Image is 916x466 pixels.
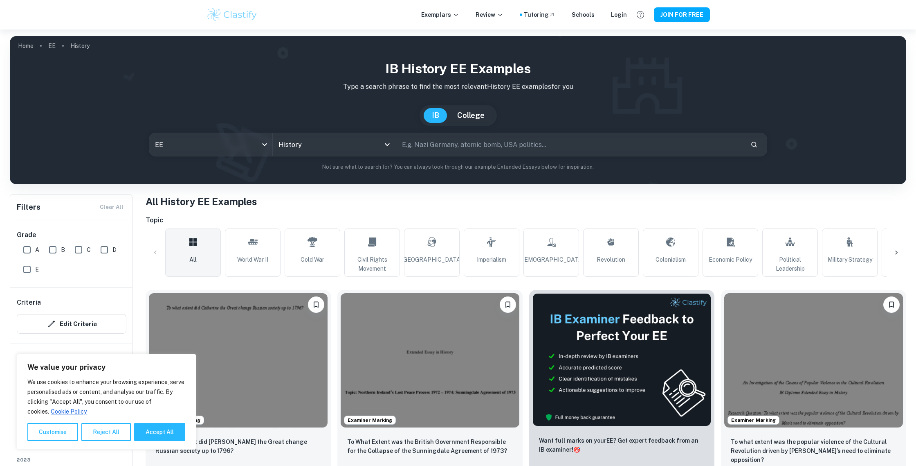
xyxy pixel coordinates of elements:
span: B [61,245,65,254]
span: Political Leadership [766,255,814,273]
h6: Topic [146,215,906,225]
div: We value your privacy [16,354,196,450]
a: Login [611,10,627,19]
span: Civil Rights Movement [348,255,396,273]
button: Customise [27,423,78,441]
button: Search [747,138,761,152]
img: History EE example thumbnail: To what extent was the popular violence [724,293,903,428]
a: Home [18,40,34,52]
span: Colonialism [656,255,686,264]
span: Revolution [597,255,625,264]
span: Economic Policy [709,255,752,264]
div: EE [149,133,272,156]
button: Please log in to bookmark exemplars [883,296,900,313]
button: Open [382,139,393,150]
span: Examiner Marking [344,416,395,424]
p: To What Extent was the British Government Responsible for the Collapse of the Sunningdale Agreeme... [347,437,513,455]
img: History EE example thumbnail: To what extent did Catherine the Great c [149,293,328,428]
p: Review [476,10,503,19]
span: Military Strategy [828,255,872,264]
h1: IB History EE examples [16,59,900,79]
span: [GEOGRAPHIC_DATA] [402,255,462,264]
img: History EE example thumbnail: To What Extent was the British Governmen [341,293,519,428]
p: Want full marks on your EE ? Get expert feedback from an IB examiner! [539,436,705,454]
img: Clastify logo [206,7,258,23]
h6: Filters [17,201,40,213]
p: Type a search phrase to find the most relevant History EE examples for you [16,82,900,92]
p: We value your privacy [27,362,185,372]
a: Cookie Policy [50,408,87,415]
input: E.g. Nazi Germany, atomic bomb, USA politics... [396,133,744,156]
button: IB [424,108,447,123]
span: 🎯 [573,446,580,453]
button: Help and Feedback [633,8,647,22]
p: To what extent did Catherine the Great change Russian society up to 1796? [155,437,321,455]
span: Imperialism [477,255,506,264]
img: Thumbnail [532,293,711,426]
img: profile cover [10,36,906,184]
button: College [449,108,493,123]
a: Tutoring [524,10,555,19]
span: E [35,265,39,274]
span: [DEMOGRAPHIC_DATA] [519,255,584,264]
span: A [35,245,39,254]
button: Please log in to bookmark exemplars [500,296,516,313]
span: Cold War [301,255,324,264]
button: Accept All [134,423,185,441]
p: History [70,41,90,50]
span: 2023 [17,456,126,464]
span: All [189,255,197,264]
span: World War II [237,255,268,264]
h6: Session [17,354,126,370]
p: To what extent was the popular violence of the Cultural Revolution driven by Mao’s need to elimin... [731,437,896,464]
h1: All History EE Examples [146,194,906,209]
p: Not sure what to search for? You can always look through our example Extended Essays below for in... [16,163,900,171]
button: Edit Criteria [17,314,126,334]
a: Schools [572,10,595,19]
span: C [87,245,91,254]
button: JOIN FOR FREE [654,7,710,22]
p: Exemplars [421,10,459,19]
h6: Criteria [17,298,41,308]
button: Please log in to bookmark exemplars [308,296,324,313]
h6: Grade [17,230,126,240]
button: Reject All [81,423,131,441]
span: D [112,245,117,254]
a: EE [48,40,56,52]
span: Examiner Marking [728,416,779,424]
p: We use cookies to enhance your browsing experience, serve personalised ads or content, and analys... [27,377,185,416]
